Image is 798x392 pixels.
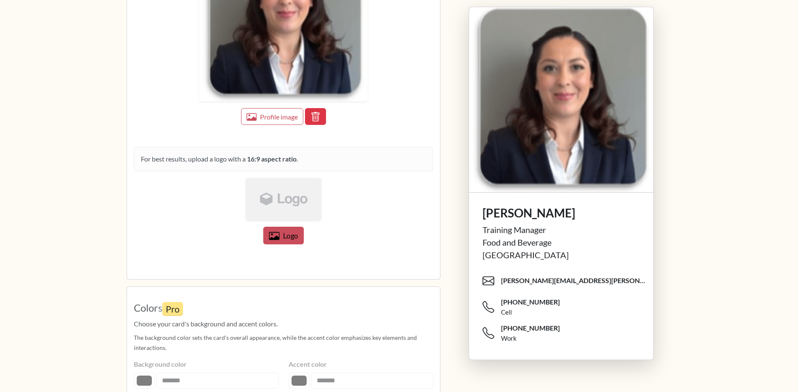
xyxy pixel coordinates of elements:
img: logo-placeholder.jpg [246,178,321,220]
img: profile picture [469,7,653,192]
span: [PHONE_NUMBER]Work [483,320,647,347]
span: [PERSON_NAME][EMAIL_ADDRESS][PERSON_NAME][DOMAIN_NAME] [483,268,647,294]
h1: [PERSON_NAME] [483,206,640,220]
span: Logo [283,231,298,240]
strong: 16:9 aspect ratio [247,155,297,163]
span: Choose your card's background and accent colors. [134,319,433,329]
button: Profile image [241,108,303,125]
span: [PHONE_NUMBER] [501,297,560,307]
div: [GEOGRAPHIC_DATA] [483,249,640,262]
div: Lynkle card preview [451,7,672,381]
button: Logo [263,227,304,244]
div: Food and Beverage [483,236,640,249]
span: Profile image [260,113,298,121]
div: For best results, upload a logo with a . [134,147,433,171]
div: Training Manager [483,224,640,236]
small: The background color sets the card's overall appearance, while the accent color emphasizes key el... [134,334,417,351]
div: Work [501,334,517,343]
span: [PHONE_NUMBER]Cell [483,294,647,320]
span: [PHONE_NUMBER] [501,323,560,333]
span: [PERSON_NAME][EMAIL_ADDRESS][PERSON_NAME][DOMAIN_NAME] [501,276,647,285]
div: Cell [501,307,512,317]
legend: Colors [134,300,433,319]
small: Pro [162,302,183,316]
